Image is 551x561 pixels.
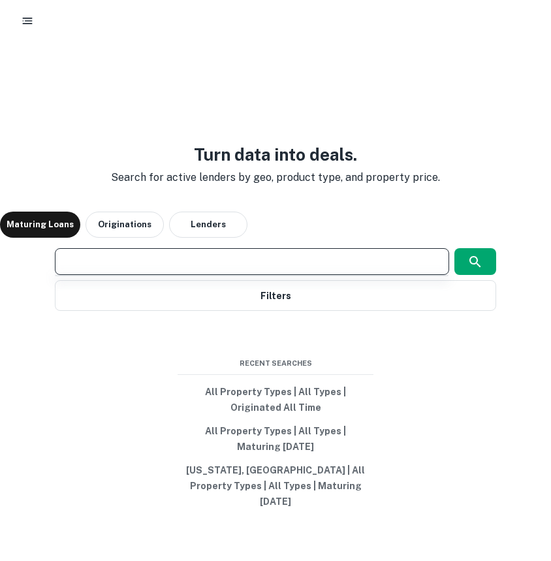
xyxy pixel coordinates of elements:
[178,419,373,458] button: All Property Types | All Types | Maturing [DATE]
[178,380,373,419] button: All Property Types | All Types | Originated All Time
[178,458,373,513] button: [US_STATE], [GEOGRAPHIC_DATA] | All Property Types | All Types | Maturing [DATE]
[169,212,247,238] button: Lenders
[178,358,373,369] span: Recent Searches
[86,212,164,238] button: Originations
[101,142,450,167] h3: Turn data into deals.
[486,457,551,519] iframe: Chat Widget
[101,170,450,185] p: Search for active lenders by geo, product type, and property price.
